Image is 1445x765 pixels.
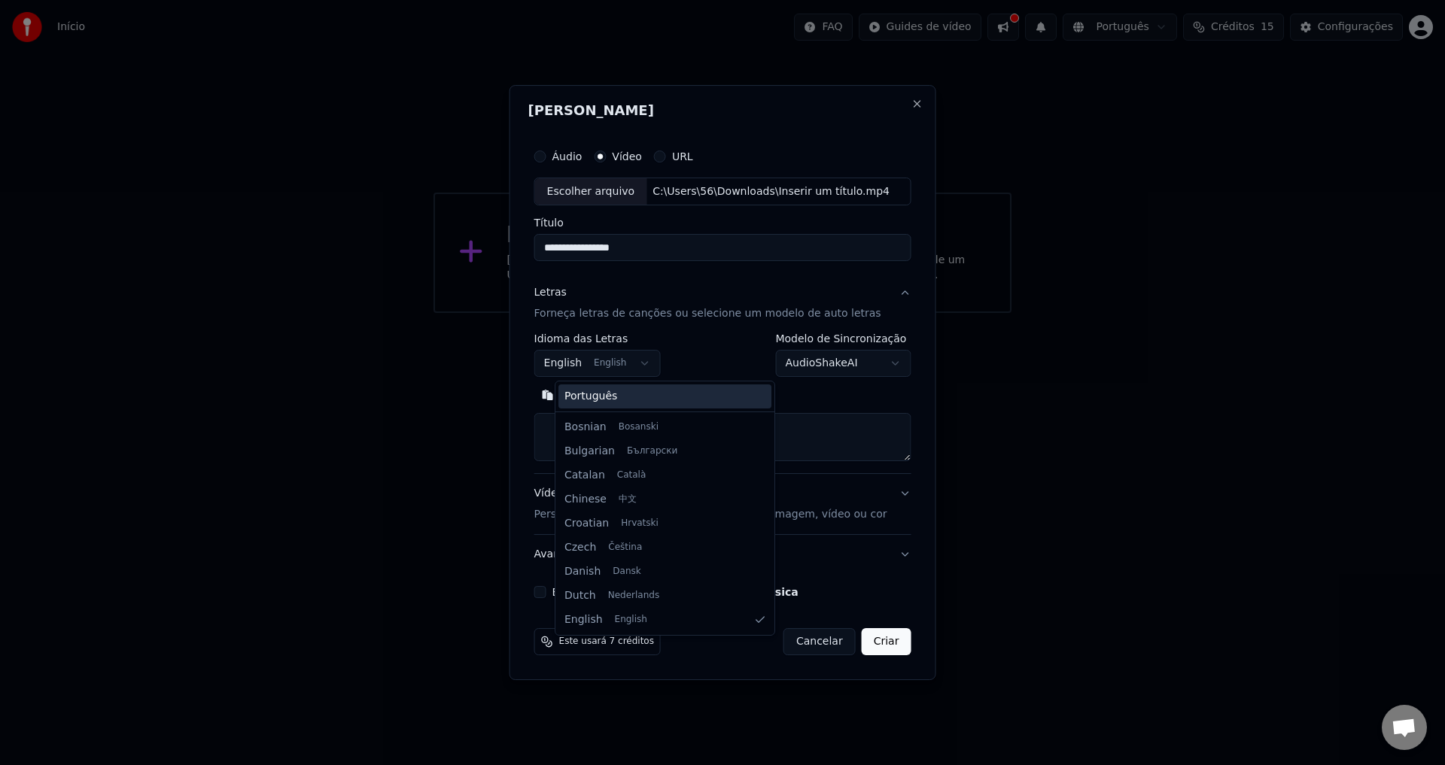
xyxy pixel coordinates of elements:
[564,492,607,507] span: Chinese
[564,612,603,627] span: English
[608,590,659,602] span: Nederlands
[564,389,617,404] span: Português
[564,588,596,603] span: Dutch
[621,518,659,530] span: Hrvatski
[615,614,647,626] span: English
[619,421,659,433] span: Bosanski
[619,493,637,505] span: 中文
[564,516,609,531] span: Croatian
[564,420,607,435] span: Bosnian
[564,444,615,459] span: Bulgarian
[608,542,642,554] span: Čeština
[613,566,640,578] span: Dansk
[617,469,646,481] span: Català
[564,540,596,555] span: Czech
[564,564,601,579] span: Danish
[627,445,677,457] span: Български
[564,468,605,483] span: Catalan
